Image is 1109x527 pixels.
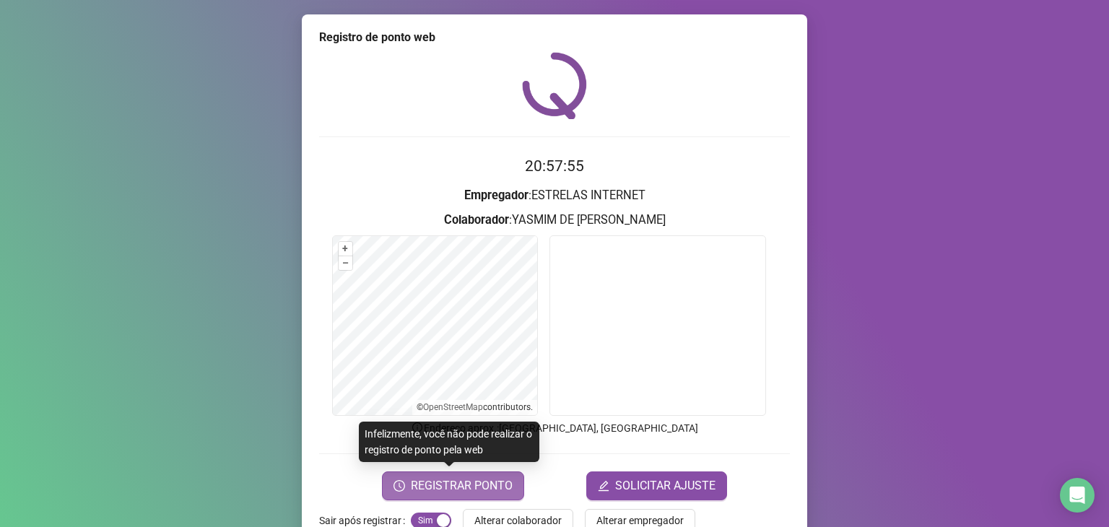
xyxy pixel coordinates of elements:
span: edit [598,480,609,492]
div: Open Intercom Messenger [1060,478,1095,513]
span: clock-circle [393,480,405,492]
h3: : YASMIM DE [PERSON_NAME] [319,211,790,230]
strong: Empregador [464,188,529,202]
button: + [339,242,352,256]
button: – [339,256,352,270]
li: © contributors. [417,402,533,412]
div: Registro de ponto web [319,29,790,46]
time: 20:57:55 [525,157,584,175]
a: OpenStreetMap [423,402,483,412]
button: REGISTRAR PONTO [382,471,524,500]
span: SOLICITAR AJUSTE [615,477,716,495]
p: Endereço aprox. : [GEOGRAPHIC_DATA], [GEOGRAPHIC_DATA] [319,420,790,436]
div: Infelizmente, você não pode realizar o registro de ponto pela web [359,422,539,462]
button: editSOLICITAR AJUSTE [586,471,727,500]
img: QRPoint [522,52,587,119]
span: REGISTRAR PONTO [411,477,513,495]
strong: Colaborador [444,213,509,227]
h3: : ESTRELAS INTERNET [319,186,790,205]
